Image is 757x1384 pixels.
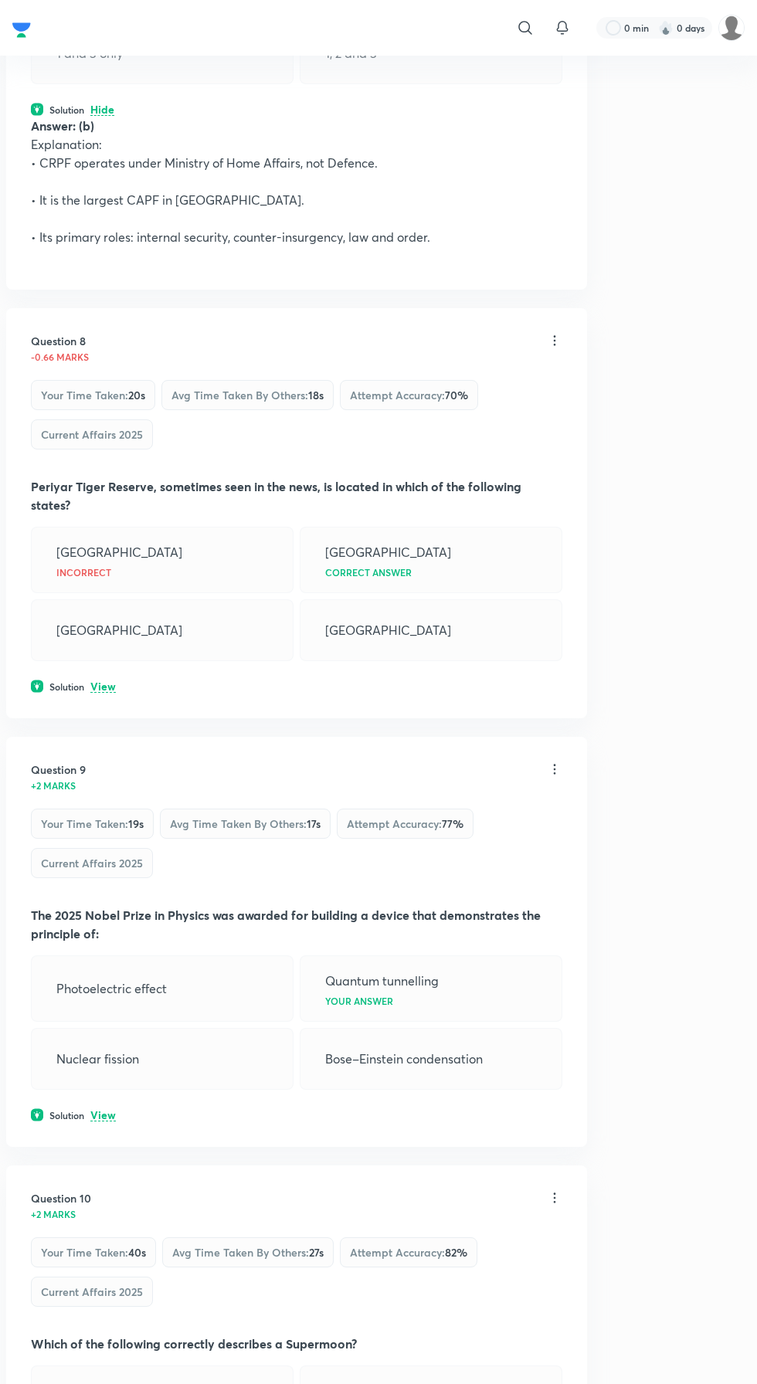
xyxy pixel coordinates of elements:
[90,104,114,116] p: Hide
[325,996,393,1006] p: Your answer
[337,809,474,839] div: Attempt accuracy :
[31,1237,156,1267] div: Your time taken :
[49,680,84,694] h6: Solution
[31,1335,357,1352] strong: Which of the following correctly describes a Supermoon?
[31,228,562,246] p: • Its primary roles: internal security, counter-insurgency, law and order.
[31,333,86,349] h5: Question 8
[49,103,84,117] h6: Solution
[162,1237,334,1267] div: Avg time taken by others :
[128,1245,146,1260] span: 40s
[56,568,111,577] p: Incorrect
[31,419,153,449] div: Current Affairs 2025
[445,1245,467,1260] span: 82 %
[445,388,468,402] span: 70 %
[12,19,31,37] a: Company Logo
[325,621,451,639] p: [GEOGRAPHIC_DATA]
[12,19,31,42] img: Company Logo
[31,191,562,209] p: • It is the largest CAPF in [GEOGRAPHIC_DATA].
[325,972,439,990] p: Quantum tunnelling
[31,762,86,778] h5: Question 9
[325,1050,483,1068] p: Bose–Einstein condensation
[160,809,331,839] div: Avg time taken by others :
[31,1277,153,1307] div: Current Affairs 2025
[308,388,324,402] span: 18s
[31,380,155,410] div: Your time taken :
[90,681,116,693] p: View
[658,20,674,36] img: streak
[90,1110,116,1121] p: View
[128,388,145,402] span: 20s
[31,848,153,878] div: Current Affairs 2025
[325,568,412,577] p: Correct answer
[31,907,541,941] strong: The 2025 Nobel Prize in Physics was awarded for building a device that demonstrates the principle...
[718,15,745,41] img: Trupti Meshram
[31,680,43,693] img: solution.svg
[31,154,562,172] p: • CRPF operates under Ministry of Home Affairs, not Defence.
[56,621,182,639] p: [GEOGRAPHIC_DATA]
[31,352,89,361] p: -0.66 marks
[128,816,144,831] span: 19s
[340,1237,477,1267] div: Attempt accuracy :
[56,543,182,561] p: [GEOGRAPHIC_DATA]
[325,543,451,561] p: [GEOGRAPHIC_DATA]
[442,816,463,831] span: 77 %
[161,380,334,410] div: Avg time taken by others :
[31,117,94,134] strong: Answer: (b)
[31,809,154,839] div: Your time taken :
[31,781,76,790] p: +2 marks
[56,1050,139,1068] p: Nuclear fission
[31,103,43,116] img: solution.svg
[31,1108,43,1121] img: solution.svg
[31,1190,91,1206] h5: Question 10
[309,1245,324,1260] span: 27s
[56,979,167,998] p: Photoelectric effect
[31,135,562,154] p: Explanation:
[307,816,321,831] span: 17s
[340,380,478,410] div: Attempt accuracy :
[31,1209,76,1219] p: +2 marks
[49,1108,84,1122] h6: Solution
[31,478,521,513] strong: Periyar Tiger Reserve, sometimes seen in the news, is located in which of the following states?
